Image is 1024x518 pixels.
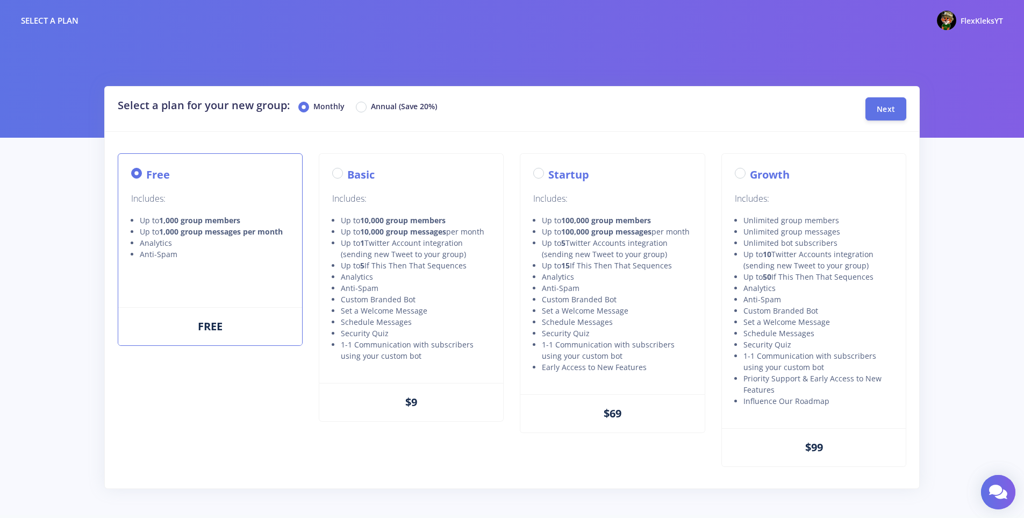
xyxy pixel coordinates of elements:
li: Set a Welcome Message [341,305,490,316]
li: Security Quiz [743,339,893,350]
label: Growth [750,167,790,183]
li: Unlimited group members [743,215,893,226]
strong: 10,000 group members [360,215,446,225]
li: Security Quiz [341,328,490,339]
li: Up to [140,215,289,226]
li: Set a Welcome Message [743,316,893,328]
label: Monthly [313,101,345,113]
li: Unlimited bot subscribers [743,237,893,249]
li: Analytics [140,237,289,249]
li: Security Quiz [542,328,691,339]
li: Up to If This Then That Sequences [341,260,490,271]
strong: 10,000 group messages [360,226,446,237]
span: FREE [198,319,223,333]
label: Annual (Save 20%) [371,101,437,113]
label: Startup [548,167,589,183]
li: Up to Twitter Accounts integration (sending new Tweet to your group) [743,249,893,271]
li: Up to [542,215,691,226]
li: Analytics [542,271,691,282]
p: Includes: [131,191,289,206]
strong: 5 [360,260,364,271]
strong: 5 [561,238,565,248]
li: Influence Our Roadmap [743,395,893,407]
li: Up to per month [341,226,490,237]
a: @TeleFlex Photo FlexKleksYT [928,9,1003,32]
p: Includes: [735,191,893,206]
span: $69 [604,406,621,421]
strong: 1,000 group members [159,215,240,225]
li: Custom Branded Bot [743,305,893,316]
h2: Select a plan for your new group: [118,97,840,113]
li: Up to If This Then That Sequences [743,271,893,282]
li: Analytics [743,282,893,294]
span: $9 [405,395,417,409]
li: Set a Welcome Message [542,305,691,316]
p: Includes: [533,191,691,206]
li: Schedule Messages [341,316,490,328]
li: Priority Support & Early Access to New Features [743,373,893,395]
strong: 100,000 group members [561,215,651,225]
img: @TeleFlex Photo [937,11,956,30]
li: 1-1 Communication with subscribers using your custom bot [341,339,490,361]
li: Anti-Spam [140,249,289,260]
li: Schedule Messages [743,328,893,339]
span: FlexKleksYT [961,16,1003,26]
strong: 10 [763,249,771,259]
li: Early Access to New Features [542,361,691,373]
div: Select a plan [21,15,78,27]
button: Next [865,97,906,120]
strong: 50 [763,272,771,282]
li: Unlimited group messages [743,226,893,237]
li: Anti-Spam [341,282,490,294]
span: Next [877,104,895,114]
li: Anti-Spam [542,282,691,294]
strong: 1,000 group messages per month [159,226,283,237]
strong: 15 [561,260,570,271]
li: Analytics [341,271,490,282]
li: Up to per month [542,226,691,237]
li: Up to If This Then That Sequences [542,260,691,271]
li: Up to Twitter Accounts integration (sending new Tweet to your group) [542,237,691,260]
strong: 100,000 group messages [561,226,651,237]
li: Schedule Messages [542,316,691,328]
p: Includes: [332,191,490,206]
li: 1-1 Communication with subscribers using your custom bot [743,350,893,373]
li: Anti-Spam [743,294,893,305]
li: Up to [140,226,289,237]
li: Up to [341,215,490,226]
li: Up to Twitter Account integration (sending new Tweet to your group) [341,237,490,260]
span: $99 [805,440,823,455]
li: Custom Branded Bot [542,294,691,305]
li: 1-1 Communication with subscribers using your custom bot [542,339,691,361]
li: Custom Branded Bot [341,294,490,305]
label: Free [146,167,170,183]
strong: 1 [360,238,364,248]
label: Basic [347,167,375,183]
